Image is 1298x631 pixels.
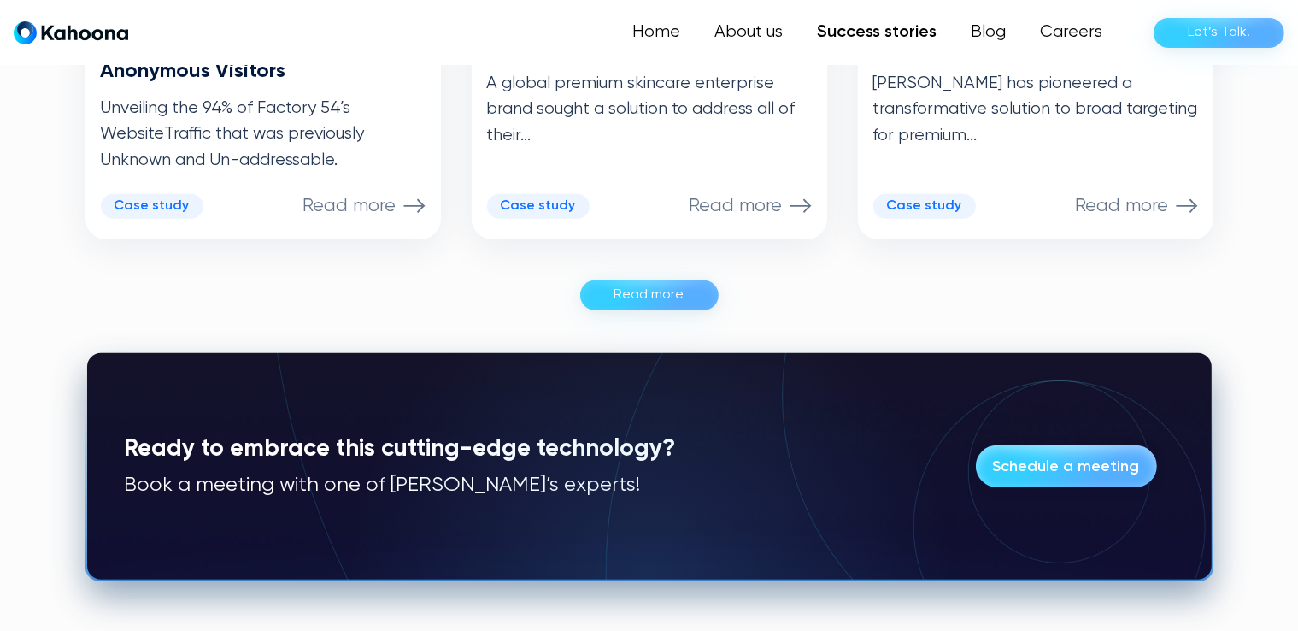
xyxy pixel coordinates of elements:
[697,15,800,50] a: About us
[873,71,1198,149] p: [PERSON_NAME] has pioneered a transformative solution to broad targeting for premium...
[800,15,954,50] a: Success stories
[993,453,1140,481] div: Schedule a meeting
[1023,15,1119,50] a: Careers
[487,71,812,149] p: A global premium skincare enterprise brand sought a solution to address all of their...
[501,198,576,215] div: Case study
[101,96,426,174] p: Unveiling the 94% of Factory 54’s WebsiteTraffic that was previously Unknown and Un-addressable.
[303,195,396,217] p: Read more
[125,437,676,461] strong: Ready to embrace this cutting-edge technology?
[887,198,962,215] div: Case study
[614,281,684,309] div: Read more
[1188,19,1250,46] div: Let’s Talk!
[976,445,1157,487] a: Schedule a meeting
[1154,18,1284,48] a: Let’s Talk!
[580,280,719,310] a: Read more
[1076,195,1169,217] p: Read more
[14,21,128,45] a: home
[615,15,697,50] a: Home
[115,198,190,215] div: Case study
[125,473,676,498] p: Book a meeting with one of [PERSON_NAME]’s experts!
[954,15,1023,50] a: Blog
[690,195,783,217] p: Read more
